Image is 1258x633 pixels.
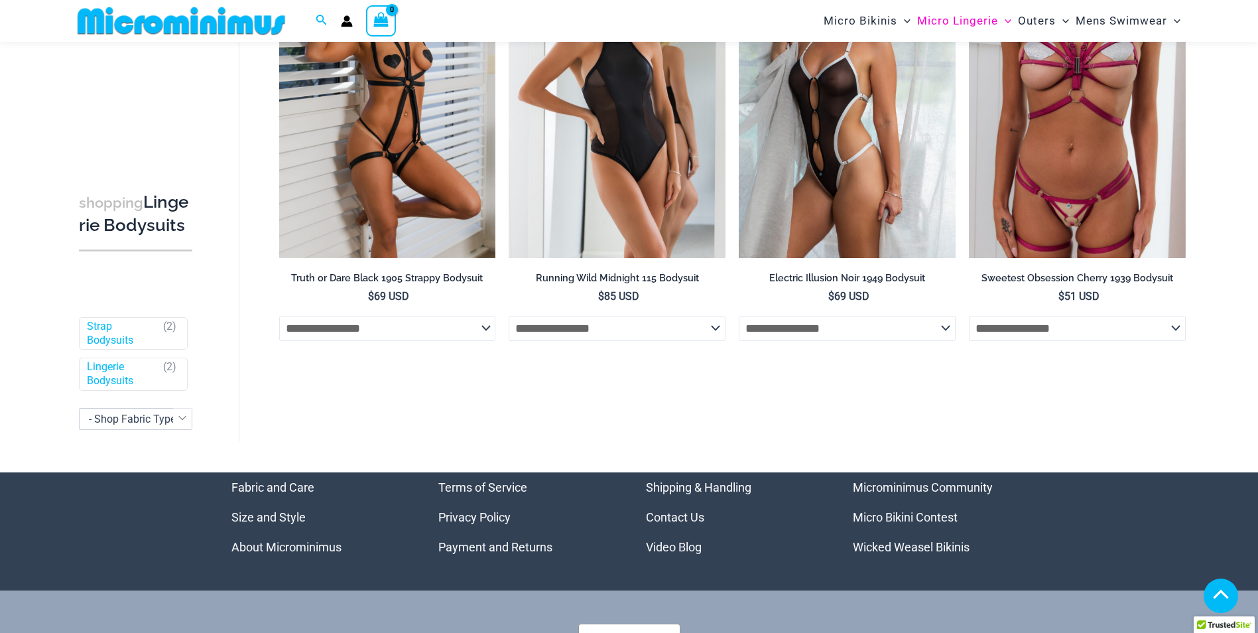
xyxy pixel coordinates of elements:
[231,480,314,494] a: Fabric and Care
[853,480,993,494] a: Microminimus Community
[87,360,157,388] a: Lingerie Bodysuits
[509,272,725,289] a: Running Wild Midnight 115 Bodysuit
[646,540,702,554] a: Video Blog
[853,540,970,554] a: Wicked Weasel Bikinis
[828,290,834,303] span: $
[279,272,496,285] h2: Truth or Dare Black 1905 Strappy Bodysuit
[853,472,1027,562] aside: Footer Widget 4
[969,272,1186,289] a: Sweetest Obsession Cherry 1939 Bodysuit
[853,472,1027,562] nav: Menu
[79,408,192,430] span: - Shop Fabric Type
[231,472,406,562] aside: Footer Widget 1
[646,472,820,562] aside: Footer Widget 3
[438,472,613,562] nav: Menu
[739,272,956,285] h2: Electric Illusion Noir 1949 Bodysuit
[646,472,820,562] nav: Menu
[1076,4,1167,38] span: Mens Swimwear
[820,4,914,38] a: Micro BikinisMenu ToggleMenu Toggle
[598,290,604,303] span: $
[316,13,328,29] a: Search icon link
[598,290,639,303] bdi: 85 USD
[231,472,406,562] nav: Menu
[998,4,1011,38] span: Menu Toggle
[368,290,374,303] span: $
[897,4,911,38] span: Menu Toggle
[818,2,1186,40] nav: Site Navigation
[87,320,157,348] a: Strap Bodysuits
[366,5,397,36] a: View Shopping Cart, empty
[1072,4,1184,38] a: Mens SwimwearMenu ToggleMenu Toggle
[969,272,1186,285] h2: Sweetest Obsession Cherry 1939 Bodysuit
[853,510,958,524] a: Micro Bikini Contest
[166,320,172,332] span: 2
[828,290,869,303] bdi: 69 USD
[824,4,897,38] span: Micro Bikinis
[1056,4,1069,38] span: Menu Toggle
[914,4,1015,38] a: Micro LingerieMenu ToggleMenu Toggle
[341,15,353,27] a: Account icon link
[163,320,176,348] span: ( )
[80,409,192,429] span: - Shop Fabric Type
[163,360,176,388] span: ( )
[438,472,613,562] aside: Footer Widget 2
[72,6,290,36] img: MM SHOP LOGO FLAT
[79,194,143,211] span: shopping
[438,480,527,494] a: Terms of Service
[368,290,409,303] bdi: 69 USD
[917,4,998,38] span: Micro Lingerie
[438,510,511,524] a: Privacy Policy
[231,540,342,554] a: About Microminimus
[1018,4,1056,38] span: Outers
[79,191,192,237] h3: Lingerie Bodysuits
[646,480,751,494] a: Shipping & Handling
[1058,290,1064,303] span: $
[1058,290,1100,303] bdi: 51 USD
[89,413,176,425] span: - Shop Fabric Type
[279,272,496,289] a: Truth or Dare Black 1905 Strappy Bodysuit
[509,272,725,285] h2: Running Wild Midnight 115 Bodysuit
[1167,4,1180,38] span: Menu Toggle
[231,510,306,524] a: Size and Style
[166,360,172,373] span: 2
[646,510,704,524] a: Contact Us
[739,272,956,289] a: Electric Illusion Noir 1949 Bodysuit
[1015,4,1072,38] a: OutersMenu ToggleMenu Toggle
[438,540,552,554] a: Payment and Returns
